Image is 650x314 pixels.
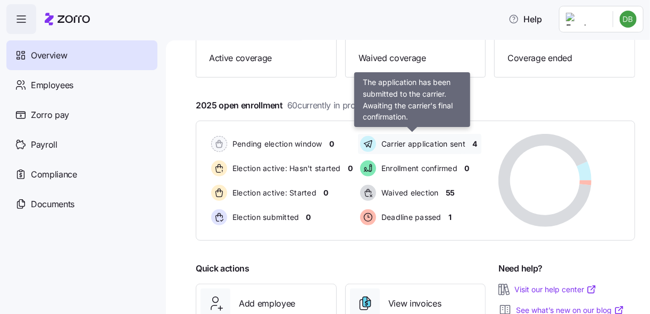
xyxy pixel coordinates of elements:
img: Employer logo [566,13,604,26]
span: 2025 open enrollment [196,99,373,112]
span: Election active: Hasn't started [229,163,341,174]
span: 0 [464,163,469,174]
span: 60 currently in process [287,99,373,112]
span: Compliance [31,168,77,181]
a: Overview [6,40,157,70]
span: Zorro pay [31,108,69,122]
span: Deadline passed [378,212,441,223]
span: 0 [323,188,328,198]
span: Pending election window [229,139,322,149]
span: Election active: Started [229,188,316,198]
a: Payroll [6,130,157,159]
span: Election submitted [229,212,299,223]
span: Quick actions [196,262,249,275]
span: Payroll [31,138,57,151]
span: Carrier application sent [378,139,465,149]
span: 55 [446,188,455,198]
span: 1 [448,212,452,223]
span: Need help? [498,262,543,275]
span: Overview [31,49,67,62]
a: Documents [6,189,157,219]
span: Waived election [378,188,439,198]
span: View invoices [388,297,441,310]
button: Help [500,9,551,30]
span: Waived coverage [359,52,473,65]
span: 0 [329,139,334,149]
span: Coverage ended [507,52,622,65]
a: Compliance [6,159,157,189]
span: Employees [31,79,73,92]
span: Help [509,13,542,26]
a: Employees [6,70,157,100]
img: b6ec8881b913410daddf0131528f1070 [620,11,637,28]
span: 4 [472,139,477,149]
span: Documents [31,198,74,211]
span: Enrollment confirmed [378,163,457,174]
a: Zorro pay [6,100,157,130]
a: Visit our help center [514,284,597,295]
span: Add employee [239,297,295,310]
span: 0 [306,212,311,223]
span: Active coverage [209,52,323,65]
